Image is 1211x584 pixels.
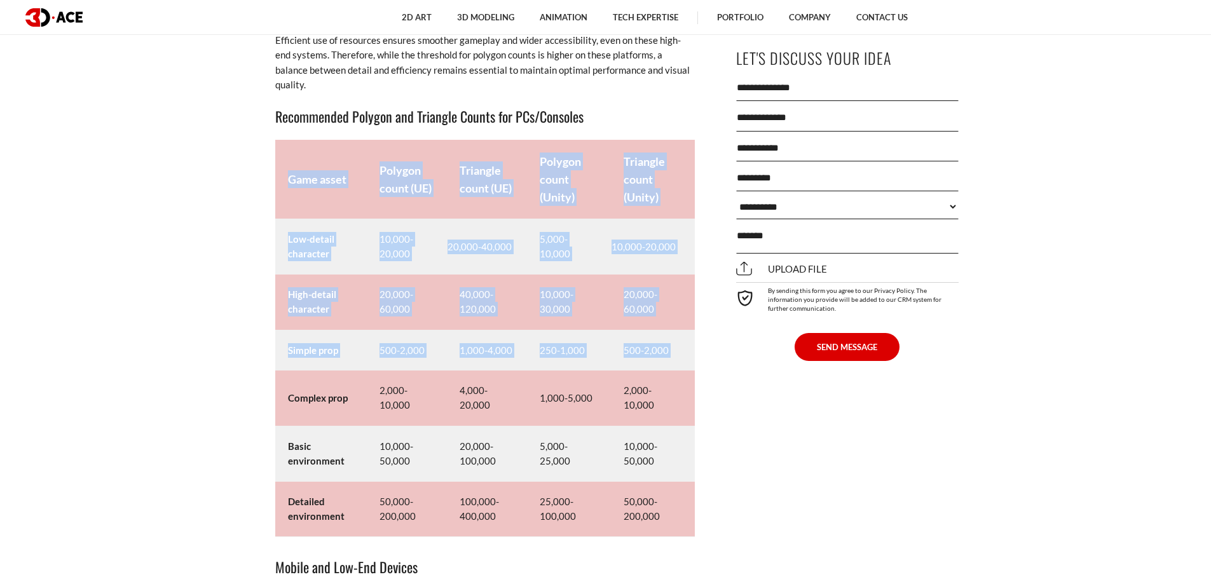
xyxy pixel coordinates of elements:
button: SEND MESSAGE [795,333,900,361]
td: 25,000-100,000 [527,482,611,537]
td: 500-2,000 [367,330,447,370]
strong: High-detail character [288,289,336,315]
td: 500-2,000 [611,330,695,370]
td: 2,000-10,000 [611,370,695,426]
td: 20,000-40,000 [447,219,527,275]
strong: Simple prop [288,344,338,356]
strong: Low-detail character [288,233,334,259]
img: logo dark [25,8,83,27]
td: 10,000-50,000 [611,426,695,481]
td: 50,000-200,000 [611,482,695,537]
td: 4,000-20,000 [447,370,527,426]
strong: Triangle count (Unity) [624,154,665,204]
span: Upload file [736,263,827,275]
h3: Mobile and Low-End Devices [275,556,695,578]
strong: Triangle count (UE) [460,163,512,195]
div: By sending this form you agree to our Privacy Policy. The information you provide will be added t... [736,282,959,313]
td: 2,000-10,000 [367,370,447,426]
td: 10,000-20,000 [611,219,695,275]
td: 1,000-5,000 [527,370,611,426]
strong: Game asset [288,172,346,186]
td: 5,000-10,000 [527,219,611,275]
td: 100,000-400,000 [447,482,527,537]
strong: Complex prop [288,392,348,404]
td: 10,000-20,000 [367,219,447,275]
td: 50,000-200,000 [367,482,447,537]
h3: Recommended Polygon and Triangle Counts for PCs/Consoles [275,105,695,127]
td: 1,000-4,000 [447,330,527,370]
td: 250-1,000 [527,330,611,370]
strong: Detailed environment [288,496,345,522]
p: Let's Discuss Your Idea [736,44,959,72]
td: 5,000-25,000 [527,426,611,481]
strong: Polygon count (UE) [380,163,432,195]
td: 10,000-50,000 [367,426,447,481]
td: 10,000-30,000 [527,275,611,330]
strong: Basic environment [288,440,345,466]
strong: Polygon count (Unity) [540,154,581,204]
td: 20,000-60,000 [367,275,447,330]
td: 40,000-120,000 [447,275,527,330]
p: But at the end of the day, it’s still paramount to optimize models to prevent unnecessary strain.... [275,18,695,93]
td: 20,000-60,000 [611,275,695,330]
td: 20,000-100,000 [447,426,527,481]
